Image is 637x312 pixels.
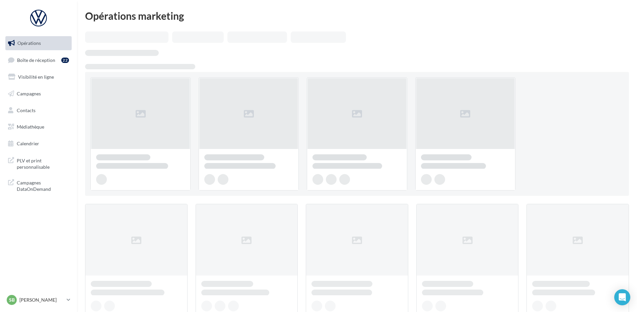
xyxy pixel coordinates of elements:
a: Contacts [4,103,73,118]
span: Visibilité en ligne [18,74,54,80]
div: 22 [61,58,69,63]
div: Open Intercom Messenger [614,289,630,305]
a: Calendrier [4,137,73,151]
span: Boîte de réception [17,57,55,63]
a: Opérations [4,36,73,50]
span: PLV et print personnalisable [17,156,69,170]
a: Campagnes DataOnDemand [4,175,73,195]
p: [PERSON_NAME] [19,297,64,303]
span: Opérations [17,40,41,46]
a: Boîte de réception22 [4,53,73,67]
span: Calendrier [17,141,39,146]
span: Campagnes DataOnDemand [17,178,69,192]
span: Sb [9,297,15,303]
span: Campagnes [17,91,41,96]
span: Contacts [17,107,36,113]
a: Campagnes [4,87,73,101]
a: Sb [PERSON_NAME] [5,294,72,306]
span: Médiathèque [17,124,44,130]
a: Médiathèque [4,120,73,134]
a: PLV et print personnalisable [4,153,73,173]
a: Visibilité en ligne [4,70,73,84]
div: Opérations marketing [85,11,629,21]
